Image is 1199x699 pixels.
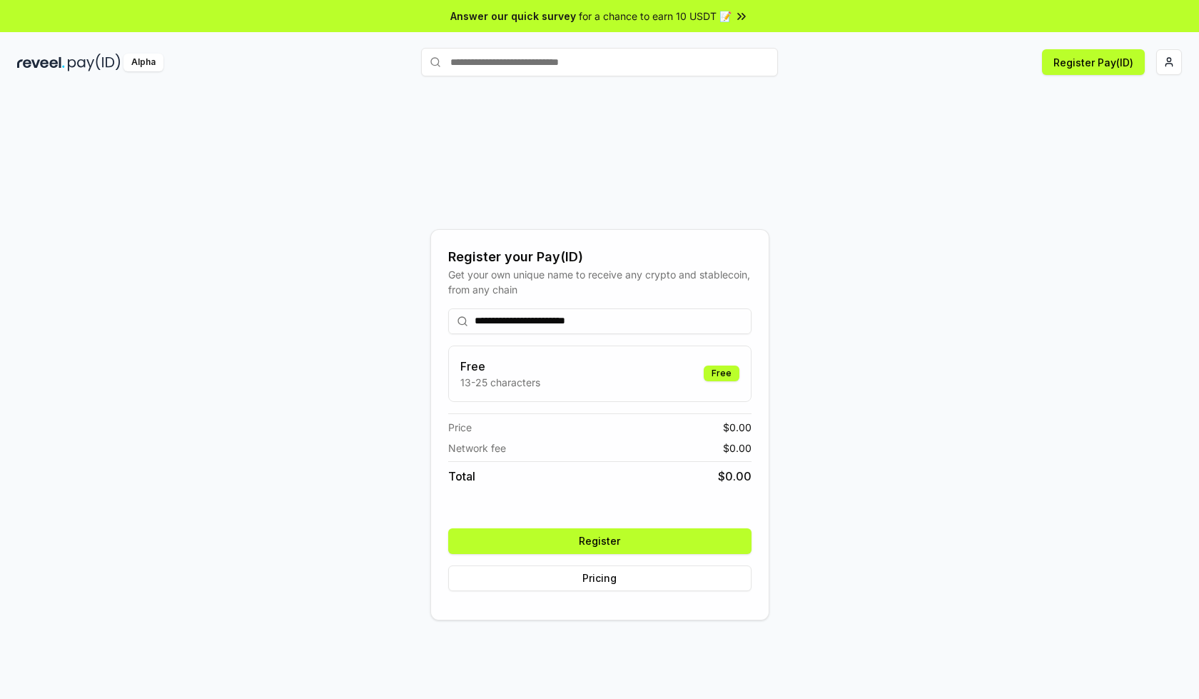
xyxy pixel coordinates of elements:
div: Get your own unique name to receive any crypto and stablecoin, from any chain [448,267,752,297]
span: Network fee [448,441,506,456]
button: Pricing [448,565,752,591]
span: $ 0.00 [718,468,752,485]
span: Answer our quick survey [450,9,576,24]
p: 13-25 characters [460,375,540,390]
span: $ 0.00 [723,420,752,435]
button: Register Pay(ID) [1042,49,1145,75]
div: Alpha [123,54,163,71]
span: Price [448,420,472,435]
span: Total [448,468,475,485]
img: pay_id [68,54,121,71]
div: Free [704,366,739,381]
span: for a chance to earn 10 USDT 📝 [579,9,732,24]
button: Register [448,528,752,554]
h3: Free [460,358,540,375]
div: Register your Pay(ID) [448,247,752,267]
span: $ 0.00 [723,441,752,456]
img: reveel_dark [17,54,65,71]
